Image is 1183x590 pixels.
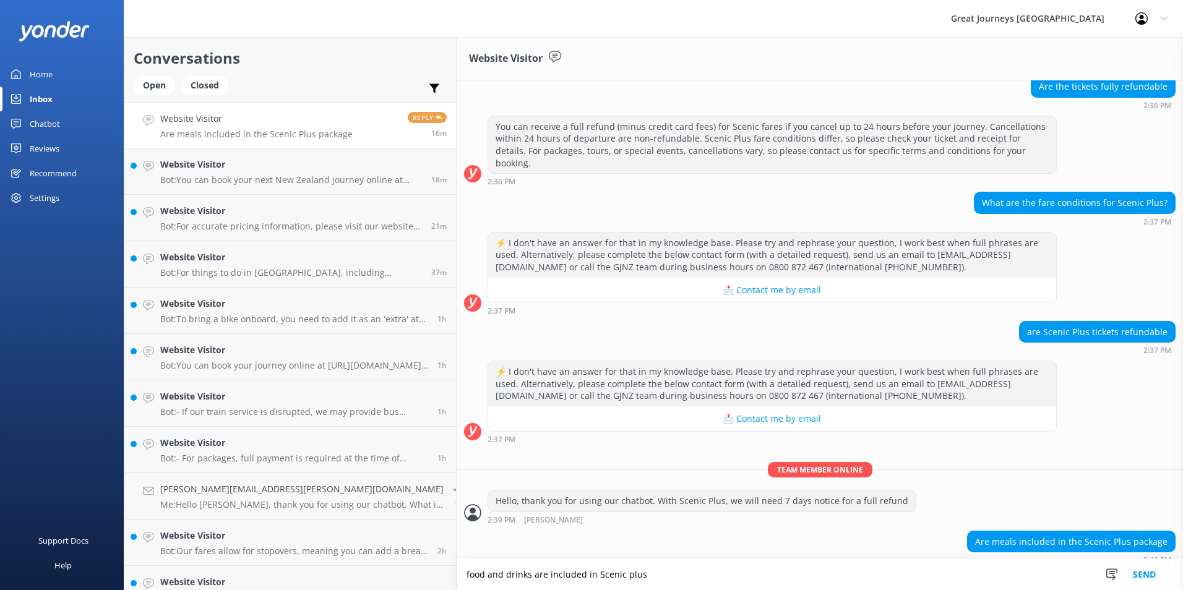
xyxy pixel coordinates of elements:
strong: 2:37 PM [488,307,515,315]
strong: 2:42 PM [1143,557,1171,564]
strong: 2:36 PM [1143,102,1171,109]
h4: Website Visitor [160,529,428,542]
textarea: food and drinks are included in Scenic plus [457,559,1183,590]
div: Aug 31 2025 02:42pm (UTC +12:00) Pacific/Auckland [967,555,1176,564]
div: are Scenic Plus tickets refundable [1020,322,1175,343]
strong: 2:39 PM [488,516,515,524]
span: Aug 31 2025 02:38pm (UTC +12:00) Pacific/Auckland [431,221,447,231]
div: Inbox [30,87,53,111]
span: Aug 31 2025 01:20pm (UTC +12:00) Pacific/Auckland [455,499,464,510]
span: Reply [408,112,447,123]
div: Hello, thank you for using our chatbot. With Scenic Plus, we will need 7 days notice for a full r... [488,490,916,511]
img: yonder-white-logo.png [19,21,90,41]
div: You can receive a full refund (minus credit card fees) for Scenic fares if you cancel up to 24 ho... [488,116,1056,173]
strong: 2:37 PM [1143,218,1171,226]
a: Website VisitorBot:To bring a bike onboard, you need to add it as an 'extra' at the time of booki... [124,288,456,334]
a: [PERSON_NAME][EMAIL_ADDRESS][PERSON_NAME][DOMAIN_NAME]Me:Hello [PERSON_NAME], thank you for using... [124,473,456,519]
a: Website VisitorBot:For things to do in [GEOGRAPHIC_DATA], including potential overnight stays, yo... [124,241,456,288]
strong: 2:37 PM [488,436,515,443]
div: Open [134,76,175,95]
a: Website VisitorAre meals included in the Scenic Plus packageReply16m [124,102,456,148]
div: Aug 31 2025 02:36pm (UTC +12:00) Pacific/Auckland [1031,101,1176,109]
strong: 2:36 PM [488,178,515,186]
div: Aug 31 2025 02:36pm (UTC +12:00) Pacific/Auckland [488,177,1057,186]
div: What are the fare conditions for Scenic Plus? [974,192,1175,213]
p: Bot: You can book your journey online at [URL][DOMAIN_NAME] anytime. [160,360,428,371]
p: Bot: You can book your next New Zealand journey online at [URL][DOMAIN_NAME] or reach out to our ... [160,174,422,186]
span: [PERSON_NAME] [524,516,583,524]
a: Website VisitorBot:You can book your journey online at [URL][DOMAIN_NAME] anytime.1h [124,334,456,380]
span: Aug 31 2025 01:28pm (UTC +12:00) Pacific/Auckland [437,360,447,370]
h4: Website Visitor [160,575,428,589]
p: Bot: Our fares allow for stopovers, meaning you can add a break to your journey as long as you co... [160,545,428,557]
h4: Website Visitor [160,390,428,403]
a: Website VisitorBot:Our fares allow for stopovers, meaning you can add a break to your journey as ... [124,519,456,566]
span: Aug 31 2025 01:30pm (UTC +12:00) Pacific/Auckland [437,314,447,324]
div: ⚡ I don't have an answer for that in my knowledge base. Please try and rephrase your question, I ... [488,361,1056,406]
p: Bot: For accurate pricing information, please visit our website and check the details for your in... [160,221,422,232]
button: Send [1121,559,1168,590]
span: Aug 31 2025 02:42pm (UTC +12:00) Pacific/Auckland [431,128,447,139]
div: Settings [30,186,59,210]
p: Bot: For things to do in [GEOGRAPHIC_DATA], including potential overnight stays, you can explore ... [160,267,422,278]
button: 📩 Contact me by email [488,278,1056,302]
div: Support Docs [38,528,88,553]
h4: [PERSON_NAME][EMAIL_ADDRESS][PERSON_NAME][DOMAIN_NAME] [160,482,444,496]
span: Aug 31 2025 01:26pm (UTC +12:00) Pacific/Auckland [437,406,447,417]
div: Reviews [30,136,59,161]
h4: Website Visitor [160,343,428,357]
h3: Website Visitor [469,51,543,67]
span: Aug 31 2025 01:25pm (UTC +12:00) Pacific/Auckland [437,453,447,463]
h2: Conversations [134,46,447,70]
div: Aug 31 2025 02:39pm (UTC +12:00) Pacific/Auckland [488,515,916,524]
a: Website VisitorBot:You can book your next New Zealand journey online at [URL][DOMAIN_NAME] or rea... [124,148,456,195]
div: Recommend [30,161,77,186]
p: Are meals included in the Scenic Plus package [160,129,353,140]
span: Aug 31 2025 02:22pm (UTC +12:00) Pacific/Auckland [431,267,447,278]
div: Aug 31 2025 02:37pm (UTC +12:00) Pacific/Auckland [488,435,1057,443]
p: Bot: - If our train service is disrupted, we may provide bus transportation as an alternative, bu... [160,406,428,417]
div: Aug 31 2025 02:37pm (UTC +12:00) Pacific/Auckland [1019,346,1176,354]
a: Closed [181,78,234,92]
h4: Website Visitor [160,204,422,218]
h4: Website Visitor [160,297,428,310]
h4: Website Visitor [160,112,353,126]
div: Home [30,62,53,87]
div: ⚡ I don't have an answer for that in my knowledge base. Please try and rephrase your question, I ... [488,233,1056,278]
div: Help [54,553,72,578]
strong: 2:37 PM [1143,347,1171,354]
h4: Website Visitor [160,158,422,171]
div: Aug 31 2025 02:37pm (UTC +12:00) Pacific/Auckland [974,217,1176,226]
p: Bot: - For packages, full payment is required at the time of booking. - For tour bookings, a 20% ... [160,453,428,464]
div: Chatbot [30,111,60,136]
span: Aug 31 2025 02:40pm (UTC +12:00) Pacific/Auckland [431,174,447,185]
a: Website VisitorBot:For accurate pricing information, please visit our website and check the detai... [124,195,456,241]
h4: Website Visitor [160,436,428,450]
span: Team member online [768,462,872,477]
a: Website VisitorBot:- If our train service is disrupted, we may provide bus transportation as an a... [124,380,456,427]
div: Aug 31 2025 02:37pm (UTC +12:00) Pacific/Auckland [488,306,1057,315]
p: Me: Hello [PERSON_NAME], thank you for using our chatbot. What is your GJNZ booking number so we ... [160,499,444,510]
div: Are the tickets fully refundable [1031,76,1175,97]
div: Closed [181,76,228,95]
div: Are meals included in the Scenic Plus package [968,531,1175,552]
h4: Website Visitor [160,250,422,264]
span: Aug 31 2025 12:56pm (UTC +12:00) Pacific/Auckland [437,545,447,556]
a: Open [134,78,181,92]
a: Website VisitorBot:- For packages, full payment is required at the time of booking. - For tour bo... [124,427,456,473]
button: 📩 Contact me by email [488,406,1056,431]
p: Bot: To bring a bike onboard, you need to add it as an 'extra' at the time of booking your train ... [160,314,428,325]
